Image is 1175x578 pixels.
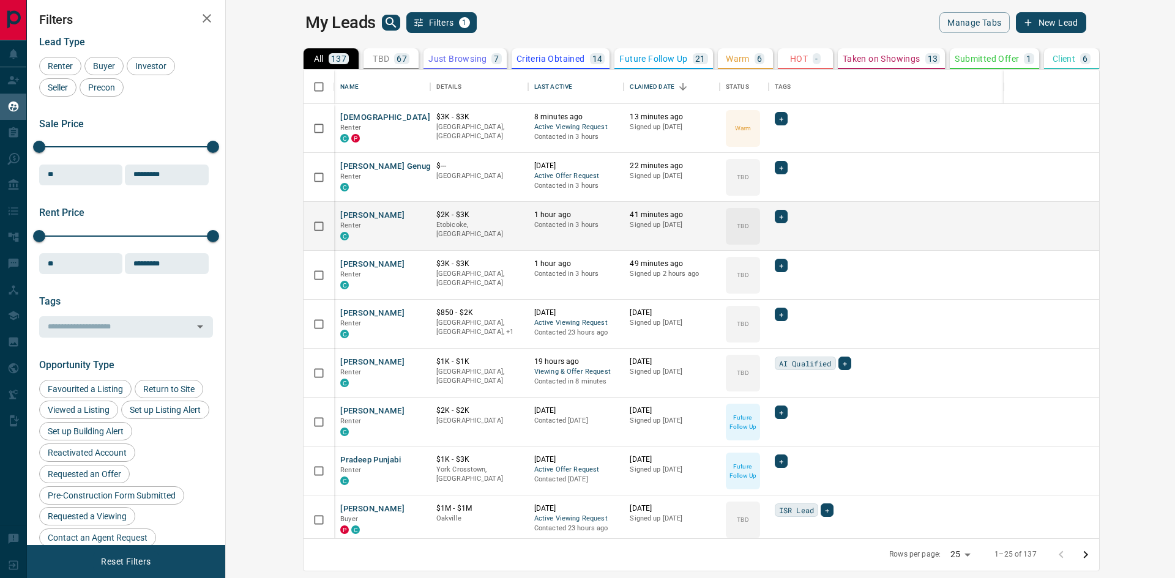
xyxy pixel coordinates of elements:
p: Contacted in 3 hours [534,269,618,279]
button: [PERSON_NAME] [340,406,405,417]
div: Return to Site [135,380,203,398]
p: Signed up 2 hours ago [630,269,714,279]
p: [DATE] [534,503,618,514]
p: 8 minutes ago [534,112,618,122]
p: 6 [757,54,762,63]
p: $3K - $3K [436,112,522,122]
p: $--- [436,161,522,171]
span: Tags [39,295,61,307]
p: [GEOGRAPHIC_DATA] [436,416,522,426]
p: TBD [737,319,748,328]
p: - [815,54,818,63]
p: Contacted in 8 minutes [534,377,618,387]
div: Seller [39,78,76,97]
p: 41 minutes ago [630,210,714,220]
span: Renter [43,61,77,71]
p: Signed up [DATE] [630,514,714,524]
p: [GEOGRAPHIC_DATA], [GEOGRAPHIC_DATA] [436,122,522,141]
button: [PERSON_NAME] [340,357,405,368]
p: 1 hour ago [534,259,618,269]
button: [PERSON_NAME] [340,210,405,221]
p: 67 [397,54,407,63]
div: Set up Building Alert [39,422,132,440]
div: property.ca [340,525,349,534]
div: condos.ca [340,232,349,240]
h1: My Leads [305,13,376,32]
span: + [779,406,783,418]
p: $2K - $2K [436,406,522,416]
p: Signed up [DATE] [630,220,714,230]
div: condos.ca [340,476,349,485]
span: ISR Lead [779,504,814,516]
span: AI Qualified [779,357,832,369]
div: + [838,357,851,370]
span: Renter [340,417,361,425]
button: search button [382,15,400,31]
div: Buyer [84,57,124,75]
span: Opportunity Type [39,359,114,371]
button: Sort [674,78,692,95]
span: 1 [460,18,469,27]
p: $1K - $3K [436,454,522,465]
p: [DATE] [534,308,618,318]
p: Contacted in 3 hours [534,132,618,142]
p: Signed up [DATE] [630,367,714,377]
span: Active Offer Request [534,465,618,475]
span: Active Viewing Request [534,318,618,328]
p: $3K - $3K [436,259,522,269]
div: Tags [775,70,791,104]
div: condos.ca [340,183,349,191]
p: 19 hours ago [534,357,618,367]
p: 14 [592,54,603,63]
div: + [775,406,788,419]
span: Return to Site [139,384,199,394]
div: Requested a Viewing [39,507,135,525]
span: Requested an Offer [43,469,125,479]
span: Pre-Construction Form Submitted [43,491,180,500]
div: Reactivated Account [39,443,135,462]
p: $1K - $1K [436,357,522,367]
p: [DATE] [630,308,714,318]
span: Renter [340,319,361,327]
p: 1 [1026,54,1031,63]
span: Contact an Agent Request [43,533,152,543]
p: 137 [331,54,346,63]
span: Buyer [340,515,358,523]
div: Claimed Date [630,70,674,104]
button: Manage Tabs [939,12,1009,33]
button: [PERSON_NAME] [340,259,405,270]
span: Viewed a Listing [43,405,114,415]
span: Set up Listing Alert [125,405,205,415]
span: Favourited a Listing [43,384,127,394]
div: Last Active [528,70,624,104]
p: Contacted 23 hours ago [534,328,618,338]
p: Contacted in 3 hours [534,181,618,191]
div: condos.ca [340,379,349,387]
p: 1 hour ago [534,210,618,220]
p: Contacted [DATE] [534,475,618,484]
div: Contact an Agent Request [39,528,156,547]
div: Pre-Construction Form Submitted [39,486,184,505]
p: Criteria Obtained [517,54,585,63]
div: + [775,259,788,272]
div: condos.ca [351,525,360,534]
p: TBD [737,270,748,280]
span: + [825,504,829,516]
span: Renter [340,172,361,180]
button: New Lead [1016,12,1086,33]
p: TBD [737,368,748,377]
p: TBD [737,172,748,182]
span: Reactivated Account [43,448,131,458]
p: Oakville [436,514,522,524]
p: Warm [735,124,751,133]
p: [DATE] [630,454,714,465]
div: Name [334,70,430,104]
div: Tags [769,70,1152,104]
span: Active Offer Request [534,171,618,182]
p: [DATE] [534,454,618,465]
span: + [779,308,783,320]
p: Warm [726,54,750,63]
p: Signed up [DATE] [630,171,714,181]
p: All [314,54,324,63]
p: Taken on Showings [843,54,920,63]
